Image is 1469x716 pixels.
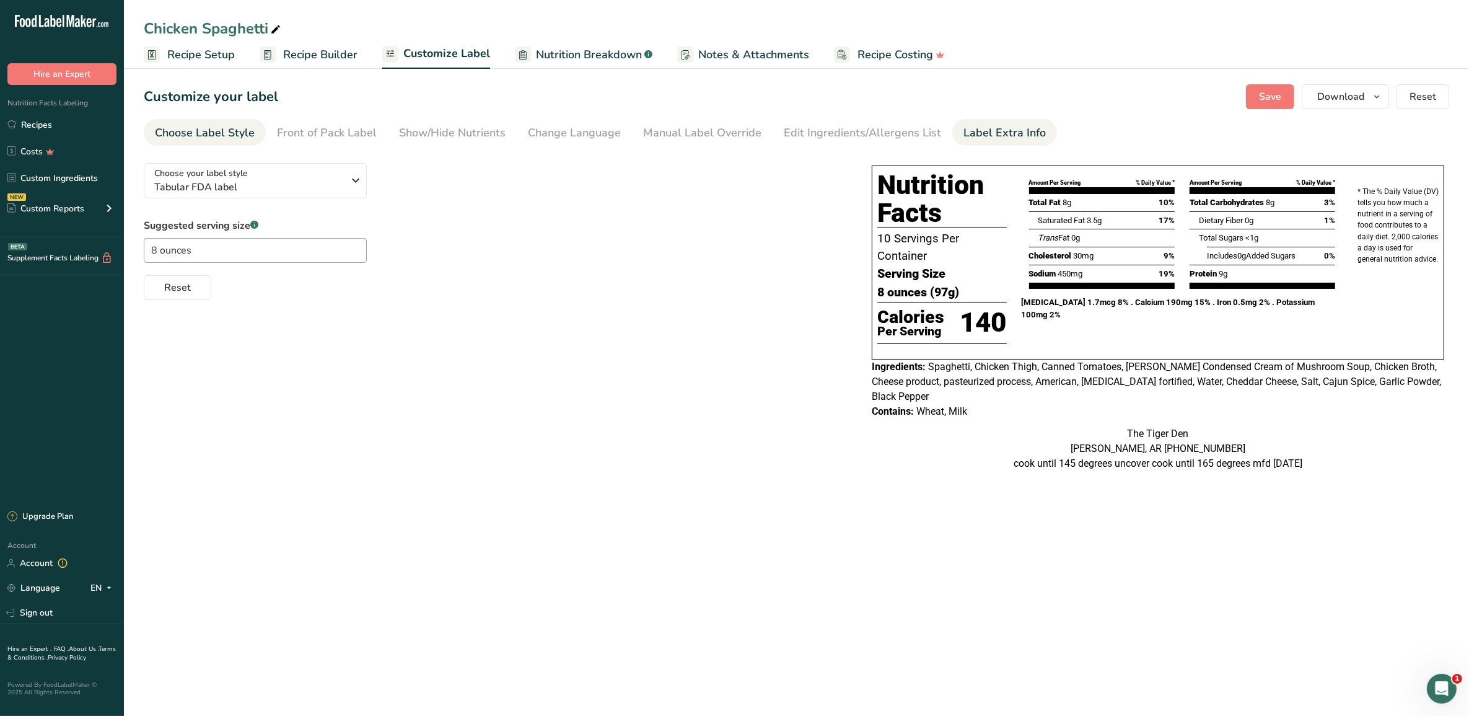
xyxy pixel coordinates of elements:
span: Customize Label [403,45,490,62]
a: Recipe Setup [144,41,235,69]
div: % Daily Value * [1136,179,1175,187]
span: 0% [1324,250,1335,262]
span: 9% [1164,250,1175,262]
div: Edit Ingredients/Allergens List [784,125,941,141]
span: 8 ounces (97g) [877,283,959,302]
a: Recipe Builder [260,41,357,69]
i: Trans [1038,233,1058,242]
span: Ingredients: [872,361,926,373]
a: Nutrition Breakdown [515,41,652,69]
span: Fat [1038,233,1069,242]
iframe: Intercom live chat [1427,674,1457,704]
a: About Us . [69,645,99,653]
span: Wheat, Milk [916,405,967,417]
div: BETA [8,243,27,250]
span: Reset [164,280,191,295]
div: Front of Pack Label [277,125,377,141]
span: Contains: [872,405,914,417]
span: Total Fat [1029,198,1061,207]
span: 3.5g [1087,216,1102,225]
span: Recipe Builder [283,46,357,63]
span: 1 [1452,674,1462,684]
span: Notes & Attachments [698,46,809,63]
span: 450mg [1058,269,1083,278]
div: NEW [7,193,26,201]
button: Reset [144,275,211,300]
a: Hire an Expert . [7,645,51,653]
p: * The % Daily Value (DV) tells you how much a nutrient in a serving of food contributes to a dail... [1357,186,1439,265]
span: 19% [1159,268,1175,280]
a: Notes & Attachments [677,41,809,69]
span: Cholesterol [1029,251,1072,260]
p: [MEDICAL_DATA] 1.7mcg 8% . Calcium 190mg 15% . Iron 0.5mg 2% . Potassium 100mg 2% [1022,296,1343,321]
span: Recipe Costing [857,46,933,63]
span: 0g [1071,233,1080,242]
span: Dietary Fiber [1199,216,1243,225]
a: Customize Label [382,40,490,69]
h1: Customize your label [144,87,278,107]
div: EN [90,581,116,596]
span: Download [1317,89,1364,104]
button: Hire an Expert [7,63,116,85]
a: Privacy Policy [48,653,86,662]
a: Terms & Conditions . [7,645,116,662]
span: Spaghetti, Chicken Thigh, Canned Tomatoes, [PERSON_NAME] Condensed Cream of Mushroom Soup, Chicke... [872,361,1441,402]
span: Recipe Setup [167,46,235,63]
span: Total Sugars [1199,233,1243,242]
div: The Tiger Den [PERSON_NAME], AR [PHONE_NUMBER] cook until 145 degrees uncover cook until 165 degr... [872,427,1444,471]
div: Amount Per Serving [1029,179,1081,187]
p: 10 Servings Per Container [877,230,1007,265]
span: 8g [1266,198,1274,207]
a: Recipe Costing [834,41,945,69]
label: Suggested serving size [144,218,367,233]
div: Upgrade Plan [7,511,73,523]
p: Per Serving [877,327,944,337]
p: 140 [960,303,1007,343]
span: 8g [1063,198,1072,207]
div: % Daily Value * [1296,179,1335,187]
a: FAQ . [54,645,69,653]
div: Custom Reports [7,202,84,215]
span: 9g [1219,269,1227,278]
button: Download [1302,84,1389,109]
button: Reset [1397,84,1449,109]
div: Manual Label Override [643,125,761,141]
span: Choose your label style [154,167,248,180]
span: Total Carbohydrates [1190,198,1264,207]
span: 10% [1159,197,1175,209]
span: Protein [1190,269,1217,278]
span: Sodium [1029,269,1056,278]
span: 3% [1324,197,1335,209]
span: Save [1259,89,1281,104]
span: 1% [1324,214,1335,227]
span: 30mg [1074,251,1094,260]
span: Nutrition Breakdown [536,46,642,63]
a: Language [7,577,60,599]
div: Chicken Spaghetti [144,17,283,40]
span: 0g [1245,216,1253,225]
p: Calories [877,308,944,327]
button: Choose your label style Tabular FDA label [144,163,367,198]
span: Reset [1410,89,1436,104]
div: Choose Label Style [155,125,255,141]
h1: Nutrition Facts [877,171,1007,228]
div: Amount Per Serving [1190,179,1242,187]
span: Includes Added Sugars [1207,251,1296,260]
div: Label Extra Info [963,125,1046,141]
span: 17% [1159,214,1175,227]
span: Serving Size [877,265,945,283]
div: Show/Hide Nutrients [399,125,506,141]
span: Tabular FDA label [154,180,343,195]
span: Saturated Fat [1038,216,1085,225]
button: Save [1246,84,1294,109]
span: 0g [1237,251,1246,260]
div: Change Language [528,125,621,141]
span: <1g [1245,233,1258,242]
div: Powered By FoodLabelMaker © 2025 All Rights Reserved [7,681,116,696]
